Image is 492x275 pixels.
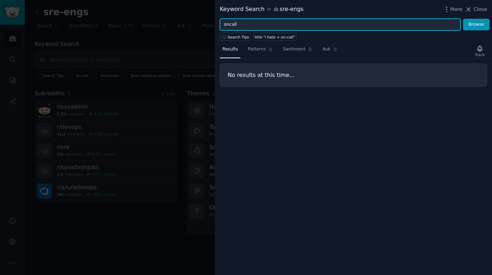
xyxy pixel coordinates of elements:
[465,6,487,13] button: Close
[443,6,463,13] button: More
[220,44,240,58] a: Results
[245,44,275,58] a: Patterns
[220,5,304,14] div: Keyword Search sre-engs
[474,6,487,13] span: Close
[220,33,251,41] button: Search Tips
[281,44,315,58] a: Sentiment
[248,46,265,53] span: Patterns
[267,6,271,13] span: in
[463,19,490,31] button: Browse
[228,71,479,79] h3: No results at this time...
[323,46,330,53] span: Ask
[320,44,340,58] a: Ask
[253,33,297,41] a: title:"i hate + on-call"
[450,6,463,13] span: More
[222,46,238,53] span: Results
[220,19,461,31] input: Try a keyword related to your business
[228,35,249,40] span: Search Tips
[255,35,295,40] div: title:"i hate + on-call"
[283,46,305,53] span: Sentiment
